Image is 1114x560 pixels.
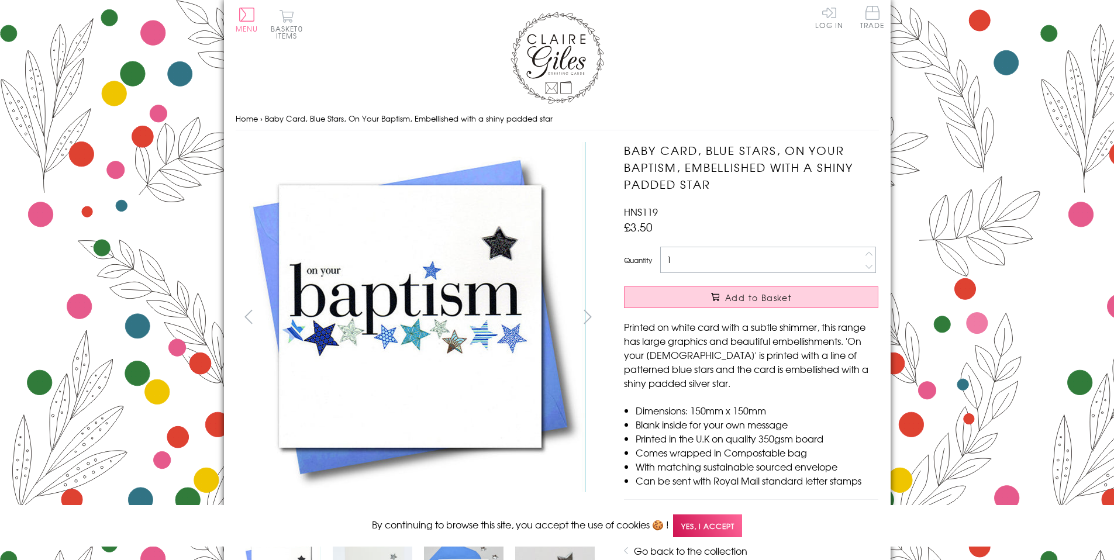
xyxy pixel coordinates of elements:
button: Menu [236,8,258,32]
button: Basket0 items [271,9,303,39]
a: Home [236,113,258,124]
img: Claire Giles Greetings Cards [511,12,604,104]
h1: Baby Card, Blue Stars, On Your Baptism, Embellished with a shiny padded star [624,142,878,192]
a: Trade [860,6,885,31]
button: next [574,303,601,330]
span: Menu [236,23,258,34]
li: Comes wrapped in Compostable bag [636,445,878,459]
li: Dimensions: 150mm x 150mm [636,403,878,417]
label: Quantity [624,255,652,265]
li: Printed in the U.K on quality 350gsm board [636,431,878,445]
li: Can be sent with Royal Mail standard letter stamps [636,473,878,488]
li: With matching sustainable sourced envelope [636,459,878,473]
span: Add to Basket [725,292,792,303]
li: Blank inside for your own message [636,417,878,431]
button: Add to Basket [624,286,878,308]
span: › [260,113,263,124]
img: Baby Card, Blue Stars, On Your Baptism, Embellished with a shiny padded star [601,142,951,493]
button: prev [236,303,262,330]
span: £3.50 [624,219,653,235]
span: 0 items [276,23,303,41]
span: Yes, I accept [673,514,742,537]
a: Go back to the collection [634,544,747,558]
img: Baby Card, Blue Stars, On Your Baptism, Embellished with a shiny padded star [235,142,586,492]
a: Log In [815,6,843,29]
span: Trade [860,6,885,29]
span: Baby Card, Blue Stars, On Your Baptism, Embellished with a shiny padded star [265,113,553,124]
span: HNS119 [624,205,658,219]
nav: breadcrumbs [236,107,879,131]
p: Printed on white card with a subtle shimmer, this range has large graphics and beautiful embellis... [624,320,878,390]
